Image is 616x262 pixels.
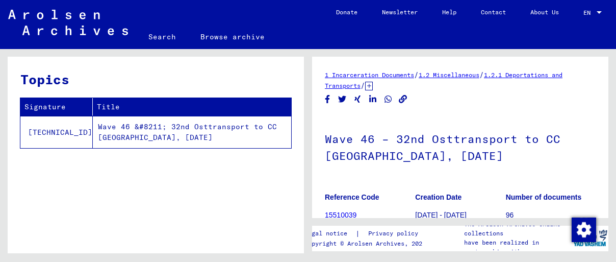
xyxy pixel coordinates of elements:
[419,71,479,79] a: 1.2 Miscellaneous
[322,93,333,106] button: Share on Facebook
[479,70,484,79] span: /
[188,25,277,49] a: Browse archive
[583,9,595,16] span: EN
[414,70,419,79] span: /
[8,10,128,35] img: Arolsen_neg.svg
[415,210,505,221] p: [DATE] - [DATE]
[506,193,582,201] b: Number of documents
[337,93,348,106] button: Share on Twitter
[325,71,414,79] a: 1 Incarceration Documents
[93,98,291,116] th: Title
[383,93,394,106] button: Share on WhatsApp
[361,81,365,90] span: /
[93,116,291,148] td: Wave 46 &#8211; 32nd Osttransport to CC [GEOGRAPHIC_DATA], [DATE]
[464,220,571,238] p: The Arolsen Archives online collections
[20,98,93,116] th: Signature
[368,93,378,106] button: Share on LinkedIn
[136,25,188,49] a: Search
[464,238,571,256] p: have been realized in partnership with
[304,228,355,239] a: Legal notice
[304,228,430,239] div: |
[20,116,93,148] td: [TECHNICAL_ID]
[398,93,408,106] button: Copy link
[325,211,356,219] a: 15510039
[325,115,596,177] h1: Wave 46 – 32nd Osttransport to CC [GEOGRAPHIC_DATA], [DATE]
[352,93,363,106] button: Share on Xing
[415,193,461,201] b: Creation Date
[360,228,430,239] a: Privacy policy
[304,239,430,248] p: Copyright © Arolsen Archives, 2021
[325,193,379,201] b: Reference Code
[572,218,596,242] img: Change consent
[506,210,596,221] p: 96
[20,69,291,89] h3: Topics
